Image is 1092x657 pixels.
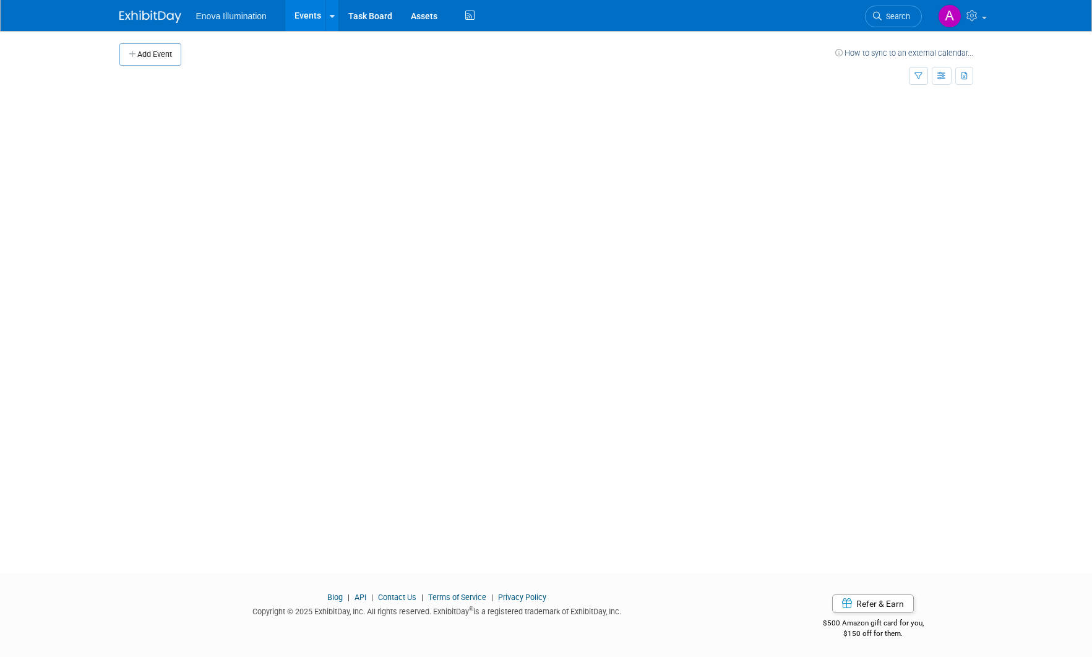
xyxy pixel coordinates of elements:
[428,593,486,602] a: Terms of Service
[488,593,496,602] span: |
[119,11,181,23] img: ExhibitDay
[196,11,267,21] span: Enova Illumination
[327,593,343,602] a: Blog
[119,43,181,66] button: Add Event
[368,593,376,602] span: |
[418,593,426,602] span: |
[882,12,910,21] span: Search
[835,48,973,58] a: How to sync to an external calendar...
[469,606,473,612] sup: ®
[119,603,755,617] div: Copyright © 2025 ExhibitDay, Inc. All rights reserved. ExhibitDay is a registered trademark of Ex...
[773,629,973,639] div: $150 off for them.
[938,4,961,28] img: Abby Nelson
[865,6,922,27] a: Search
[355,593,366,602] a: API
[378,593,416,602] a: Contact Us
[498,593,546,602] a: Privacy Policy
[773,610,973,638] div: $500 Amazon gift card for you,
[832,594,914,613] a: Refer & Earn
[345,593,353,602] span: |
